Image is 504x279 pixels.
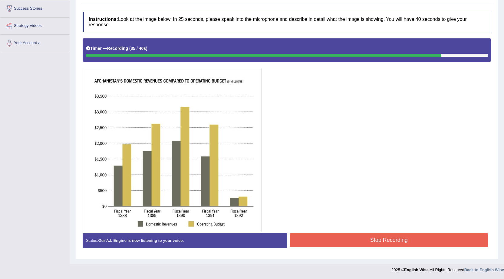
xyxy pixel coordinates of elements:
a: Strategy Videos [0,18,69,33]
b: Instructions: [89,17,118,22]
h4: Look at the image below. In 25 seconds, please speak into the microphone and describe in detail w... [83,12,491,32]
strong: English Wise. [404,268,430,272]
a: Your Account [0,35,69,50]
b: Recording [107,46,128,51]
a: Success Stories [0,0,69,15]
h5: Timer — [86,46,147,51]
div: Status: [83,233,287,248]
div: 2025 © All Rights Reserved [391,264,504,273]
b: ) [146,46,147,51]
b: ( [129,46,131,51]
a: Back to English Wise [464,268,504,272]
button: Stop Recording [290,233,488,247]
strong: Our A.I. Engine is now listening to your voice. [98,238,184,243]
b: 35 / 40s [131,46,146,51]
